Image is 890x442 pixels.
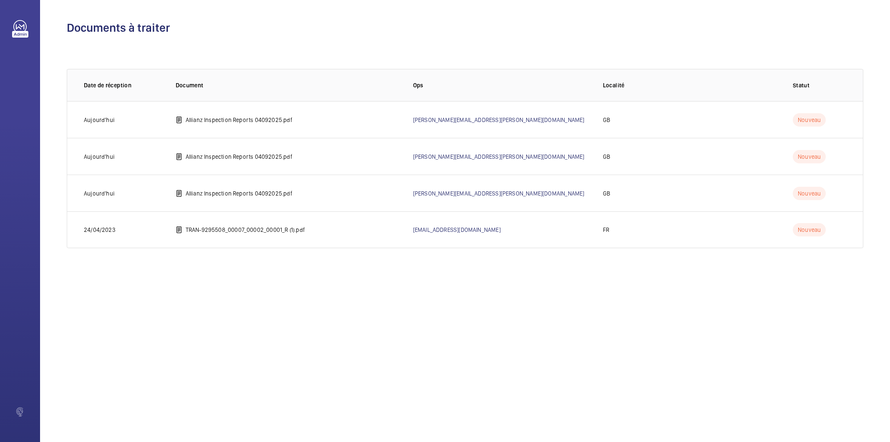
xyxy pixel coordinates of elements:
[176,81,400,89] p: Document
[603,81,779,89] p: Localité
[413,226,501,233] a: [EMAIL_ADDRESS][DOMAIN_NAME]
[793,187,826,200] p: Nouveau
[413,81,590,89] p: Ops
[603,226,609,234] p: FR
[413,153,585,160] a: [PERSON_NAME][EMAIL_ADDRESS][PERSON_NAME][DOMAIN_NAME]
[186,189,292,198] p: Allianz Inspection Reports 04092025.pdf
[413,190,585,197] a: [PERSON_NAME][EMAIL_ADDRESS][PERSON_NAME][DOMAIN_NAME]
[186,152,292,161] p: Allianz Inspection Reports 04092025.pdf
[84,81,162,89] p: Date de réception
[793,113,826,127] p: Nouveau
[603,116,610,124] p: GB
[793,223,826,236] p: Nouveau
[413,117,585,123] a: [PERSON_NAME][EMAIL_ADDRESS][PERSON_NAME][DOMAIN_NAME]
[84,116,115,124] p: Aujourd'hui
[67,20,863,36] h1: Documents à traiter
[793,150,826,163] p: Nouveau
[84,226,116,234] p: 24/04/2023
[84,189,115,198] p: Aujourd'hui
[186,116,292,124] p: Allianz Inspection Reports 04092025.pdf
[84,152,115,161] p: Aujourd'hui
[186,226,305,234] p: TRAN-9295508_00007_00002_00001_R (1).pdf
[603,189,610,198] p: GB
[603,152,610,161] p: GB
[793,81,846,89] p: Statut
